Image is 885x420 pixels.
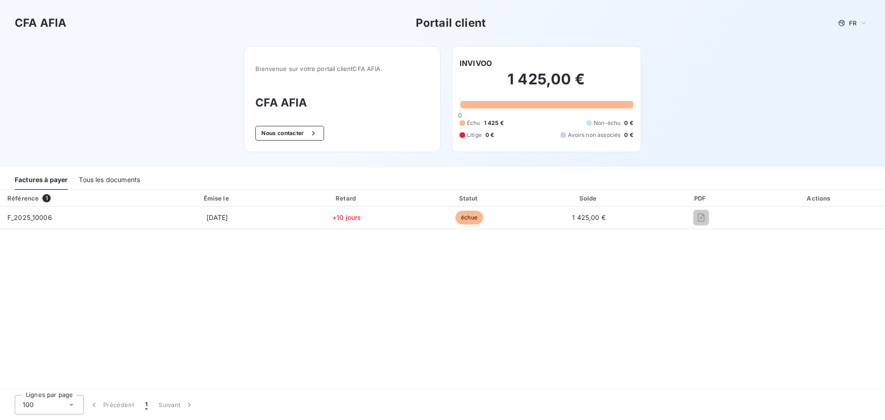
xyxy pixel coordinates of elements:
[153,395,200,414] button: Suivant
[42,194,51,202] span: 1
[485,131,494,139] span: 0 €
[206,213,228,221] span: [DATE]
[411,194,528,203] div: Statut
[140,395,153,414] button: 1
[79,171,140,190] div: Tous les documents
[7,213,52,221] span: F_2025_10006
[145,400,147,409] span: 1
[849,19,856,27] span: FR
[460,58,492,69] h6: INVIVOO
[84,395,140,414] button: Précédent
[255,95,429,111] h3: CFA AFIA
[416,15,486,31] h3: Portail client
[332,213,361,221] span: +10 jours
[467,131,482,139] span: Litige
[455,211,483,225] span: échue
[756,194,883,203] div: Actions
[531,194,646,203] div: Solde
[152,194,283,203] div: Émise le
[568,131,620,139] span: Avoirs non associés
[23,400,34,409] span: 100
[15,171,68,190] div: Factures à payer
[287,194,407,203] div: Retard
[467,119,480,127] span: Échu
[624,131,633,139] span: 0 €
[484,119,504,127] span: 1 425 €
[572,213,606,221] span: 1 425,00 €
[7,195,39,202] div: Référence
[624,119,633,127] span: 0 €
[594,119,620,127] span: Non-échu
[458,112,462,119] span: 0
[255,126,324,141] button: Nous contacter
[650,194,752,203] div: PDF
[460,70,633,98] h2: 1 425,00 €
[255,65,429,72] span: Bienvenue sur votre portail client CFA AFIA .
[15,15,66,31] h3: CFA AFIA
